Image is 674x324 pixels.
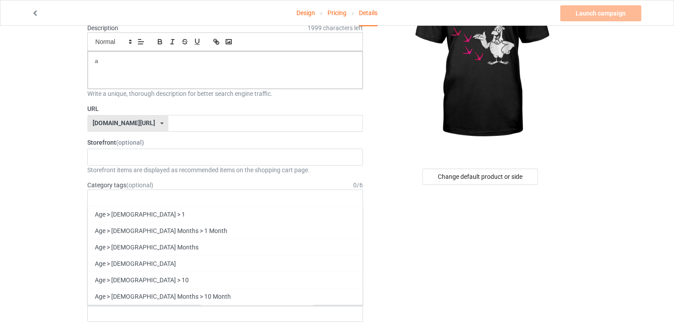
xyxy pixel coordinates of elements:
[93,120,155,126] div: [DOMAIN_NAME][URL]
[126,182,153,189] span: (optional)
[87,138,363,147] label: Storefront
[359,0,378,26] div: Details
[88,239,362,255] div: Age > [DEMOGRAPHIC_DATA] Months
[87,181,153,190] label: Category tags
[88,255,362,272] div: Age > [DEMOGRAPHIC_DATA]
[95,57,355,66] p: a
[88,304,362,321] div: Age > [DEMOGRAPHIC_DATA] > 100
[88,222,362,239] div: Age > [DEMOGRAPHIC_DATA] Months > 1 Month
[422,169,538,185] div: Change default product or side
[87,166,363,174] div: Storefront items are displayed as recommended items on the shopping cart page.
[88,288,362,304] div: Age > [DEMOGRAPHIC_DATA] Months > 10 Month
[87,89,363,98] div: Write a unique, thorough description for better search engine traffic.
[87,24,118,32] label: Description
[308,24,363,32] span: 1999 characters left
[353,181,363,190] div: 0 / 6
[327,0,347,25] a: Pricing
[116,139,144,146] span: (optional)
[88,206,362,222] div: Age > [DEMOGRAPHIC_DATA] > 1
[88,272,362,288] div: Age > [DEMOGRAPHIC_DATA] > 10
[296,0,315,25] a: Design
[87,104,363,113] label: URL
